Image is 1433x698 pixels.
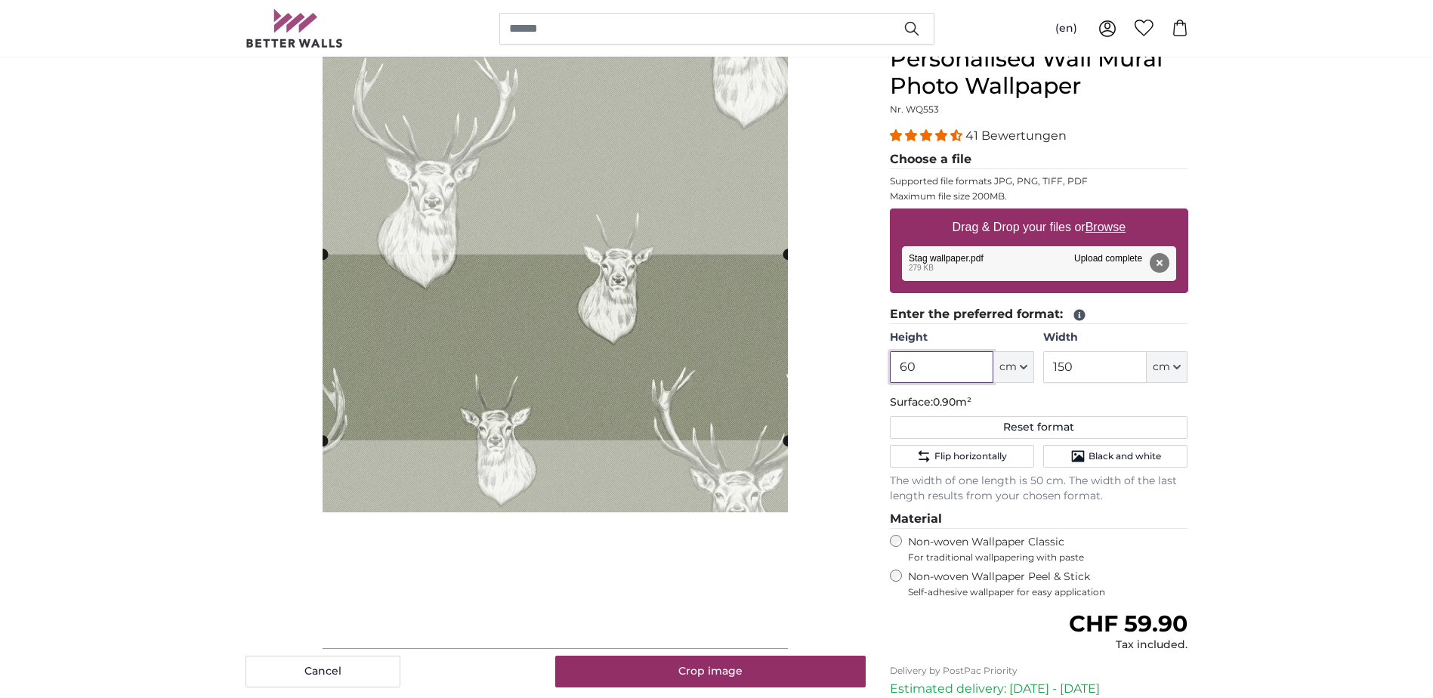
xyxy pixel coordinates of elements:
[908,551,1188,564] span: For traditional wallpapering with paste
[1086,221,1126,233] u: Browse
[246,656,400,687] button: Cancel
[946,212,1131,242] label: Drag & Drop your files or
[1089,450,1161,462] span: Black and white
[890,445,1034,468] button: Flip horizontally
[890,474,1188,504] p: The width of one length is 50 cm. The width of the last length results from your chosen format.
[1043,15,1089,42] button: (en)
[908,586,1188,598] span: Self-adhesive wallpaper for easy application
[890,128,965,143] span: 4.39 stars
[1043,330,1187,345] label: Width
[890,103,939,115] span: Nr. WQ553
[1069,610,1187,638] span: CHF 59.90
[890,305,1188,324] legend: Enter the preferred format:
[999,360,1017,375] span: cm
[965,128,1067,143] span: 41 Bewertungen
[890,510,1188,529] legend: Material
[1069,638,1187,653] div: Tax included.
[908,535,1188,564] label: Non-woven Wallpaper Classic
[1043,445,1187,468] button: Black and white
[890,45,1188,100] h1: Personalised Wall Mural Photo Wallpaper
[908,570,1188,598] label: Non-woven Wallpaper Peel & Stick
[890,175,1188,187] p: Supported file formats JPG, PNG, TIFF, PDF
[890,680,1188,698] p: Estimated delivery: [DATE] - [DATE]
[933,395,971,409] span: 0.90m²
[890,395,1188,410] p: Surface:
[890,330,1034,345] label: Height
[890,665,1188,677] p: Delivery by PostPac Priority
[890,150,1188,169] legend: Choose a file
[934,450,1007,462] span: Flip horizontally
[890,416,1188,439] button: Reset format
[890,190,1188,202] p: Maximum file size 200MB.
[1147,351,1187,383] button: cm
[555,656,866,687] button: Crop image
[993,351,1034,383] button: cm
[246,9,344,48] img: Betterwalls
[1153,360,1170,375] span: cm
